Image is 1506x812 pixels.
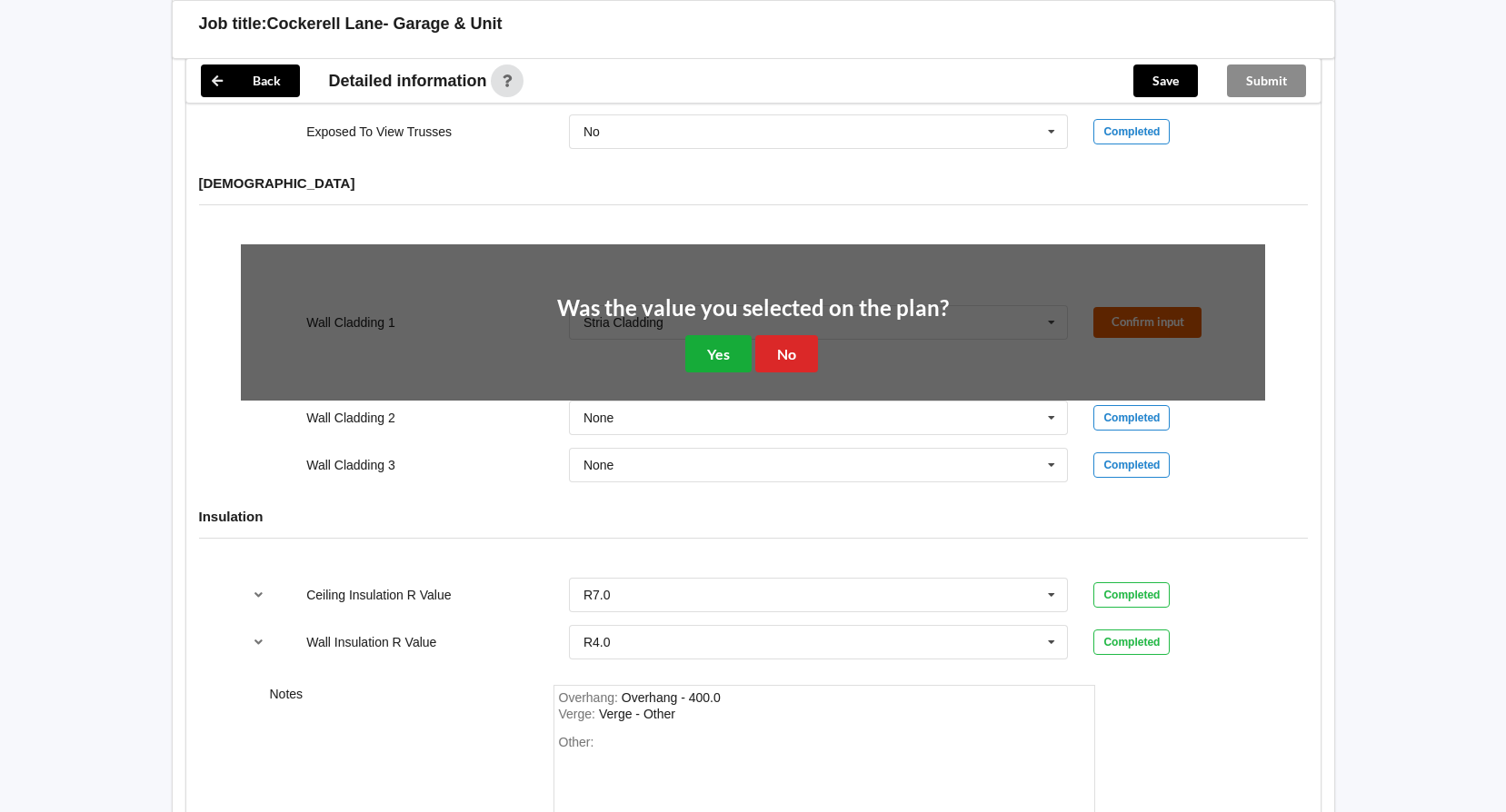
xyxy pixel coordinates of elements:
[201,64,300,97] button: Back
[199,14,267,35] h3: Job title:
[306,635,436,649] label: Wall Insulation R Value
[583,125,600,138] div: No
[241,579,276,611] button: reference-toggle
[1093,405,1170,431] div: Completed
[583,636,611,649] div: R4.0
[306,588,451,602] label: Ceiling Insulation R Value
[1093,629,1170,655] div: Completed
[267,14,503,35] h3: Cockerell Lane- Garage & Unit
[329,73,487,89] span: Detailed information
[1133,64,1198,97] button: Save
[583,589,611,601] div: R7.0
[199,508,1308,525] h4: Insulation
[1093,582,1170,608] div: Completed
[306,458,395,472] label: Wall Cladding 3
[559,690,622,705] span: Overhang :
[599,707,675,721] div: Verge
[557,294,949,322] h2: Was the value you selected on the plan?
[583,411,613,424] div: None
[306,124,452,139] label: Exposed To View Trusses
[685,335,752,372] button: Yes
[559,735,594,749] span: Other:
[1093,119,1170,144] div: Completed
[559,707,599,721] span: Verge :
[241,626,276,659] button: reference-toggle
[622,690,721,705] div: Overhang
[583,459,613,471] div: None
[306,411,395,425] label: Wall Cladding 2
[1093,452,1170,478] div: Completed
[199,174,1308,192] h4: [DEMOGRAPHIC_DATA]
[755,335,818,372] button: No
